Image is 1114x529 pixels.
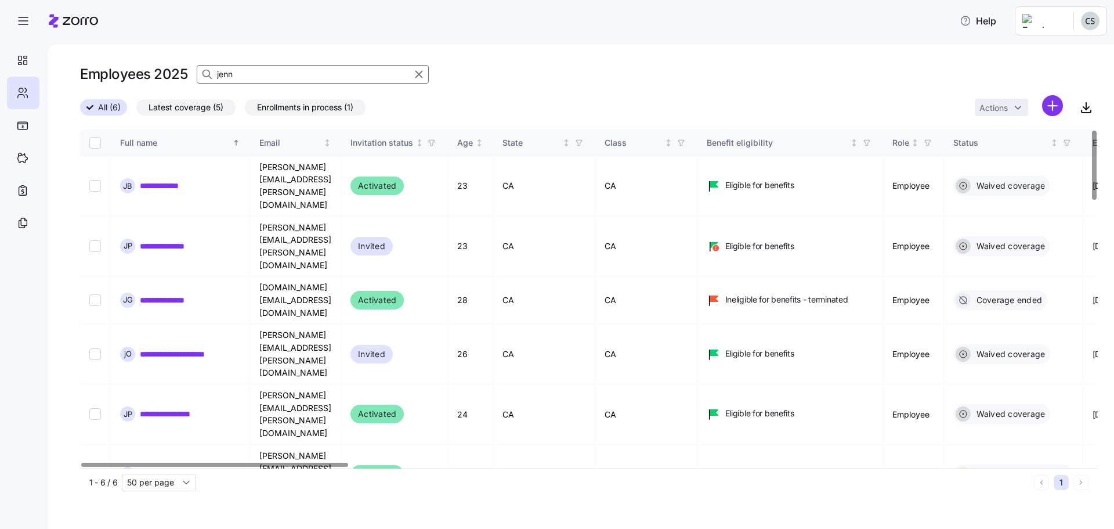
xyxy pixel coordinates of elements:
div: State [502,136,560,149]
td: CA [595,276,697,324]
span: Activated [358,407,396,421]
svg: add icon [1042,95,1063,116]
div: Not sorted [911,139,919,147]
span: J B [123,182,132,190]
th: ClassNot sorted [595,129,697,156]
input: Select record 3 [89,294,101,306]
h1: Employees 2025 [80,65,187,83]
span: 1 - 6 / 6 [89,477,117,488]
div: Status [953,136,1048,149]
div: Class [605,136,663,149]
td: [PERSON_NAME][EMAIL_ADDRESS][PERSON_NAME][DOMAIN_NAME] [250,324,341,384]
img: Employer logo [1022,14,1064,28]
span: J G [123,296,133,304]
td: Employee [883,217,944,277]
td: [PERSON_NAME][EMAIL_ADDRESS][PERSON_NAME][DOMAIN_NAME] [250,156,341,217]
div: Not sorted [1050,139,1058,147]
span: Waived coverage [973,408,1046,420]
div: Sorted ascending [232,139,240,147]
div: Not sorted [850,139,858,147]
td: [DOMAIN_NAME][EMAIL_ADDRESS][DOMAIN_NAME] [250,276,341,324]
td: Employee [883,445,944,505]
button: 1 [1054,475,1069,490]
div: Not sorted [475,139,483,147]
td: CA [595,217,697,277]
td: [PERSON_NAME][EMAIL_ADDRESS][PERSON_NAME][DOMAIN_NAME] [250,445,341,505]
input: Select all records [89,137,101,149]
span: Eligible for benefits [725,240,794,252]
th: StatusNot sorted [944,129,1083,156]
div: Not sorted [323,139,331,147]
input: Search Employees [197,65,429,84]
td: CA [595,324,697,384]
span: All (6) [98,100,121,115]
th: Benefit eligibilityNot sorted [697,129,883,156]
th: Invitation statusNot sorted [341,129,448,156]
span: Coverage ended [973,294,1043,306]
td: CA [493,217,595,277]
button: Actions [975,99,1028,116]
td: CA [595,384,697,445]
span: Eligible for benefits [725,408,794,419]
span: Help [960,14,996,28]
td: Employee [883,276,944,324]
td: Employee [883,156,944,217]
span: Actions [979,104,1008,112]
div: Role [892,136,909,149]
td: CA [595,156,697,217]
span: Waived coverage [973,240,1046,252]
div: Not sorted [562,139,570,147]
td: 34 [448,445,493,505]
td: CA [493,324,595,384]
img: 2df6d97b4bcaa7f1b4a2ee07b0c0b24b [1081,12,1099,30]
input: Select record 5 [89,408,101,420]
span: Invited [358,347,385,361]
td: 26 [448,324,493,384]
td: CA [493,156,595,217]
span: Eligible for benefits [725,179,794,191]
span: Enrollments in process (1) [257,100,353,115]
input: Select record 2 [89,240,101,252]
div: Not sorted [664,139,672,147]
input: Select record 1 [89,180,101,192]
td: CA [493,384,595,445]
td: [GEOGRAPHIC_DATA] [493,445,595,505]
td: [GEOGRAPHIC_DATA] [595,445,697,505]
td: 28 [448,276,493,324]
span: J P [124,411,132,418]
div: Invitation status [350,136,413,149]
span: Activated [358,179,396,193]
div: Benefit eligibility [707,136,848,149]
span: j O [124,350,132,358]
div: Email [259,136,321,149]
td: 23 [448,217,493,277]
span: Waived coverage [973,180,1046,192]
div: Full name [120,136,230,149]
td: [PERSON_NAME][EMAIL_ADDRESS][PERSON_NAME][DOMAIN_NAME] [250,217,341,277]
td: Employee [883,324,944,384]
td: [PERSON_NAME][EMAIL_ADDRESS][PERSON_NAME][DOMAIN_NAME] [250,384,341,445]
span: Latest coverage (5) [149,100,223,115]
div: Age [457,136,473,149]
td: Employee [883,384,944,445]
th: EmailNot sorted [250,129,341,156]
span: Activated [358,293,396,307]
input: Select record 4 [89,348,101,360]
span: Waived coverage [973,348,1046,360]
span: Ineligible for benefits - terminated [725,294,848,305]
th: StateNot sorted [493,129,595,156]
div: Not sorted [415,139,424,147]
button: Help [950,9,1006,33]
span: Invited [358,239,385,253]
button: Previous page [1034,475,1049,490]
th: AgeNot sorted [448,129,493,156]
th: Full nameSorted ascending [111,129,250,156]
th: RoleNot sorted [883,129,944,156]
span: Eligible for benefits [725,348,794,359]
td: CA [493,276,595,324]
span: J P [124,242,132,250]
td: 24 [448,384,493,445]
button: Next page [1073,475,1088,490]
td: 23 [448,156,493,217]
